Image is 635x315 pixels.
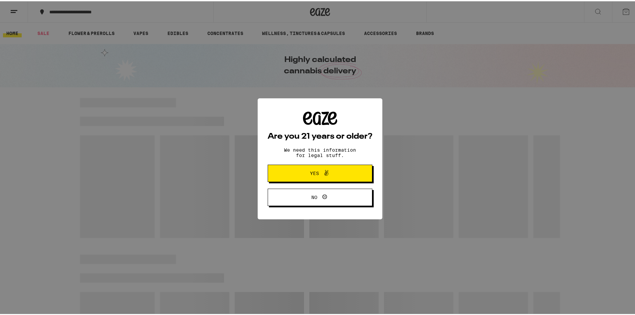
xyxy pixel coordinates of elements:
span: Yes [310,170,319,174]
span: Hi. Need any help? [4,5,48,10]
span: No [311,194,317,198]
button: Yes [268,163,372,181]
p: We need this information for legal stuff. [278,146,362,157]
button: No [268,187,372,205]
h2: Are you 21 years or older? [268,131,372,139]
